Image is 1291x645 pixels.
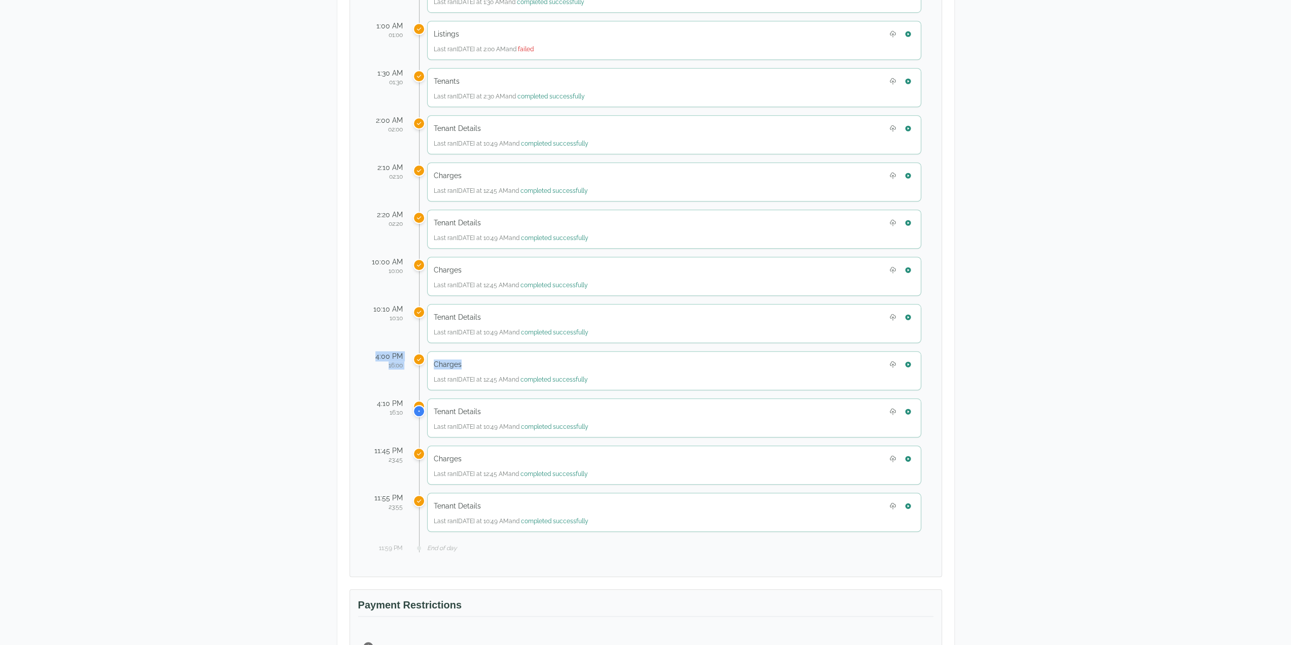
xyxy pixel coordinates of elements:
[886,216,899,229] button: Upload Tenant Details file
[413,405,425,417] div: Current time is 08:26 PM
[434,470,588,478] span: Last ran [DATE] at 12:45 AM and
[434,140,588,147] span: Last ran [DATE] at 10:49 AM and
[434,218,481,228] h5: Tenant Details
[370,210,403,220] div: 2:20 AM
[434,423,588,430] span: Last ran [DATE] at 10:49 AM and
[370,304,403,314] div: 10:10 AM
[434,46,534,53] span: Last ran [DATE] at 2:00 AM and
[413,400,425,413] div: Tenant Details was scheduled for 4:10 PM but ran at a different time (actual run: Today at 10:49 AM)
[434,329,588,336] span: Last ran [DATE] at 10:49 AM and
[413,448,425,460] div: Charges was scheduled for 11:45 PM but ran at a different time (actual run: Today at 12:45 AM)
[434,501,481,511] h5: Tenant Details
[370,456,403,464] div: 23:45
[370,446,403,456] div: 11:45 PM
[370,21,403,31] div: 1:00 AM
[434,282,588,289] span: Last ran [DATE] at 12:45 AM and
[886,452,899,465] button: Upload Charges file
[520,282,588,289] span: completed successfully
[370,125,403,133] div: 02:00
[370,78,403,86] div: 01:30
[521,518,588,525] span: completed successfully
[370,361,403,369] div: 16:00
[434,29,459,39] h5: Listings
[413,70,425,82] div: Tenants was scheduled for 1:30 AM but ran at a different time (actual run: Today at 2:30 AM)
[370,115,403,125] div: 2:00 AM
[517,93,585,100] span: completed successfully
[901,452,915,465] button: Run Charges now
[521,140,588,147] span: completed successfully
[434,518,588,525] span: Last ran [DATE] at 10:49 AM and
[434,406,481,417] h5: Tenant Details
[413,164,425,177] div: Charges was scheduled for 2:10 AM but ran at a different time (actual run: Today at 12:45 AM)
[434,234,588,242] span: Last ran [DATE] at 10:49 AM and
[413,23,425,35] div: Listings was scheduled for 1:00 AM but ran at a different time (actual run: Today at 2:00 AM)
[886,122,899,135] button: Upload Tenant Details file
[370,267,403,275] div: 10:00
[434,376,588,383] span: Last ran [DATE] at 12:45 AM and
[370,257,403,267] div: 10:00 AM
[901,75,915,88] button: Run Tenants now
[413,212,425,224] div: Tenant Details was scheduled for 2:20 AM but ran at a different time (actual run: Today at 10:49 AM)
[886,405,899,418] button: Upload Tenant Details file
[370,68,403,78] div: 1:30 AM
[520,470,588,478] span: completed successfully
[518,46,534,53] span: failed
[434,187,588,194] span: Last ran [DATE] at 12:45 AM and
[370,162,403,173] div: 2:10 AM
[370,31,403,39] div: 01:00
[370,398,403,409] div: 4:10 PM
[427,544,921,552] div: End of day
[520,376,588,383] span: completed successfully
[901,263,915,277] button: Run Charges now
[901,499,915,513] button: Run Tenant Details now
[370,544,403,552] div: 11:59 PM
[370,409,403,417] div: 16:10
[413,259,425,271] div: Charges was scheduled for 10:00 AM but ran at a different time (actual run: Today at 12:45 AM)
[434,93,585,100] span: Last ran [DATE] at 2:30 AM and
[901,405,915,418] button: Run Tenant Details now
[413,353,425,365] div: Charges was scheduled for 4:00 PM but ran at a different time (actual run: Today at 12:45 AM)
[520,187,588,194] span: completed successfully
[434,123,481,133] h5: Tenant Details
[434,76,460,86] h5: Tenants
[358,598,933,617] h3: Payment Restrictions
[434,265,462,275] h5: Charges
[901,169,915,182] button: Run Charges now
[521,234,588,242] span: completed successfully
[370,493,403,503] div: 11:55 PM
[413,495,425,507] div: Tenant Details was scheduled for 11:55 PM but ran at a different time (actual run: Today at 10:49...
[434,359,462,369] h5: Charges
[886,169,899,182] button: Upload Charges file
[370,220,403,228] div: 02:20
[413,306,425,318] div: Tenant Details was scheduled for 10:10 AM but ran at a different time (actual run: Today at 10:49...
[413,117,425,129] div: Tenant Details was scheduled for 2:00 AM but ran at a different time (actual run: Today at 10:49 AM)
[901,311,915,324] button: Run Tenant Details now
[901,216,915,229] button: Run Tenant Details now
[886,358,899,371] button: Upload Charges file
[901,122,915,135] button: Run Tenant Details now
[434,171,462,181] h5: Charges
[521,423,588,430] span: completed successfully
[886,263,899,277] button: Upload Charges file
[434,454,462,464] h5: Charges
[901,358,915,371] button: Run Charges now
[886,27,899,41] button: Upload Listings file
[370,503,403,511] div: 23:55
[434,312,481,322] h5: Tenant Details
[901,27,915,41] button: Run Listings now
[521,329,588,336] span: completed successfully
[886,75,899,88] button: Upload Tenants file
[370,173,403,181] div: 02:10
[370,351,403,361] div: 4:00 PM
[886,311,899,324] button: Upload Tenant Details file
[886,499,899,513] button: Upload Tenant Details file
[370,314,403,322] div: 10:10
